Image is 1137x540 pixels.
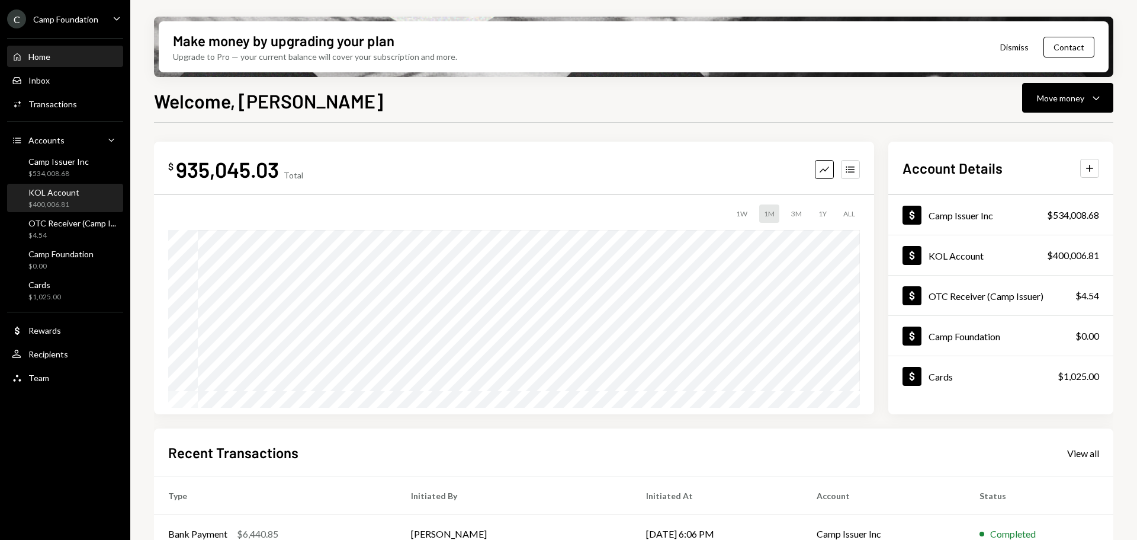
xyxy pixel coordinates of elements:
[1067,448,1099,459] div: View all
[168,161,174,172] div: $
[7,343,123,365] a: Recipients
[28,187,79,197] div: KOL Account
[284,170,303,180] div: Total
[888,195,1113,235] a: Camp Issuer Inc$534,008.68
[888,356,1113,396] a: Cards$1,025.00
[28,52,50,62] div: Home
[28,231,116,241] div: $4.54
[173,31,394,50] div: Make money by upgrading your plan
[1075,289,1099,303] div: $4.54
[168,443,298,462] h2: Recent Transactions
[7,153,123,181] a: Camp Issuer Inc$534,008.68
[7,276,123,305] a: Cards$1,025.00
[7,319,123,341] a: Rewards
[802,477,965,515] th: Account
[814,205,831,223] div: 1Y
[397,477,632,515] th: Initiated By
[929,250,984,261] div: KOL Account
[888,235,1113,275] a: KOL Account$400,006.81
[28,249,94,259] div: Camp Foundation
[1067,446,1099,459] a: View all
[28,169,89,179] div: $534,008.68
[1047,208,1099,222] div: $534,008.68
[154,89,383,113] h1: Welcome, [PERSON_NAME]
[7,215,123,243] a: OTC Receiver (Camp I...$4.54
[759,205,779,223] div: 1M
[902,158,1003,178] h2: Account Details
[154,477,397,515] th: Type
[1037,92,1084,104] div: Move money
[7,9,26,28] div: C
[28,373,49,383] div: Team
[28,156,89,167] div: Camp Issuer Inc
[985,33,1043,61] button: Dismiss
[7,46,123,67] a: Home
[1043,37,1094,57] button: Contact
[929,210,993,221] div: Camp Issuer Inc
[33,14,98,24] div: Camp Foundation
[839,205,860,223] div: ALL
[1058,369,1099,384] div: $1,025.00
[28,200,79,210] div: $400,006.81
[28,280,61,290] div: Cards
[888,316,1113,356] a: Camp Foundation$0.00
[28,261,94,271] div: $0.00
[929,371,953,382] div: Cards
[632,477,802,515] th: Initiated At
[7,93,123,114] a: Transactions
[28,135,65,145] div: Accounts
[173,50,457,63] div: Upgrade to Pro — your current balance will cover your subscription and more.
[1075,329,1099,343] div: $0.00
[28,292,61,302] div: $1,025.00
[888,276,1113,315] a: OTC Receiver (Camp Issuer)$4.54
[28,218,116,228] div: OTC Receiver (Camp I...
[176,156,279,183] div: 935,045.03
[1022,83,1113,113] button: Move money
[7,367,123,388] a: Team
[7,69,123,91] a: Inbox
[965,477,1113,515] th: Status
[1047,248,1099,263] div: $400,006.81
[28,325,61,335] div: Rewards
[28,99,77,109] div: Transactions
[731,205,752,223] div: 1W
[929,290,1043,302] div: OTC Receiver (Camp Issuer)
[7,245,123,274] a: Camp Foundation$0.00
[929,331,1000,342] div: Camp Foundation
[7,184,123,212] a: KOL Account$400,006.81
[28,349,68,359] div: Recipients
[7,129,123,151] a: Accounts
[28,75,50,85] div: Inbox
[786,205,807,223] div: 3M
